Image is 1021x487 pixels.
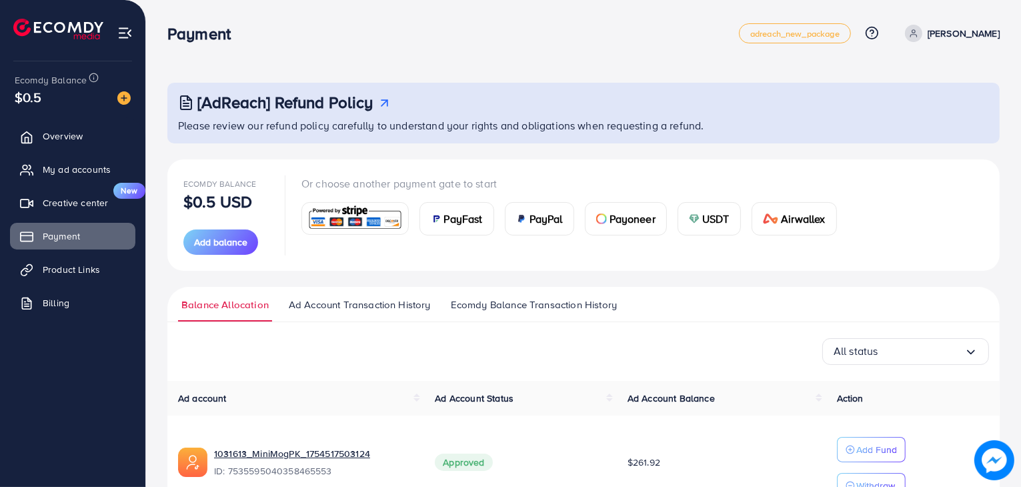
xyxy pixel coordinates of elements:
span: Action [837,392,864,405]
span: Ecomdy Balance [15,73,87,87]
img: card [596,213,607,224]
button: Add balance [183,229,258,255]
a: cardAirwallex [752,202,837,235]
span: adreach_new_package [750,29,840,38]
span: Creative center [43,196,108,209]
span: USDT [702,211,730,227]
a: Billing [10,290,135,316]
a: Payment [10,223,135,250]
button: Add Fund [837,437,906,462]
span: Payoneer [610,211,656,227]
h3: [AdReach] Refund Policy [197,93,373,112]
span: Ecomdy Balance [183,178,256,189]
span: Ecomdy Balance Transaction History [451,298,617,312]
a: 1031613_MiniMogPK_1754517503124 [214,447,413,460]
a: card [301,202,409,235]
img: image [974,440,1014,480]
a: [PERSON_NAME] [900,25,1000,42]
span: Product Links [43,263,100,276]
p: [PERSON_NAME] [928,25,1000,41]
p: $0.5 USD [183,193,252,209]
span: Ad Account Balance [628,392,715,405]
span: $261.92 [628,456,660,469]
a: Product Links [10,256,135,283]
div: <span class='underline'>1031613_MiniMogPK_1754517503124</span></br>7535595040358465553 [214,447,413,478]
a: cardPayoneer [585,202,667,235]
span: My ad accounts [43,163,111,176]
span: Ad Account Transaction History [289,298,431,312]
span: Billing [43,296,69,310]
img: card [306,204,404,233]
h3: Payment [167,24,241,43]
img: card [516,213,527,224]
img: card [689,213,700,224]
a: Creative centerNew [10,189,135,216]
span: Payment [43,229,80,243]
img: image [117,91,131,105]
span: New [113,183,145,199]
span: Add balance [194,235,247,249]
span: Approved [435,454,492,471]
span: $0.5 [15,87,42,107]
div: Search for option [822,338,989,365]
span: All status [834,341,878,362]
span: Overview [43,129,83,143]
span: ID: 7535595040358465553 [214,464,413,478]
input: Search for option [878,341,964,362]
p: Please review our refund policy carefully to understand your rights and obligations when requesti... [178,117,992,133]
span: Ad account [178,392,227,405]
a: cardPayPal [505,202,574,235]
a: adreach_new_package [739,23,851,43]
span: PayPal [530,211,563,227]
img: logo [13,19,103,39]
a: My ad accounts [10,156,135,183]
span: Balance Allocation [181,298,269,312]
span: Ad Account Status [435,392,514,405]
p: Or choose another payment gate to start [301,175,848,191]
a: cardPayFast [419,202,494,235]
img: card [431,213,441,224]
span: PayFast [444,211,483,227]
img: menu [117,25,133,41]
span: Airwallex [781,211,825,227]
p: Add Fund [856,442,897,458]
img: card [763,213,779,224]
img: ic-ads-acc.e4c84228.svg [178,448,207,477]
a: Overview [10,123,135,149]
a: cardUSDT [678,202,741,235]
